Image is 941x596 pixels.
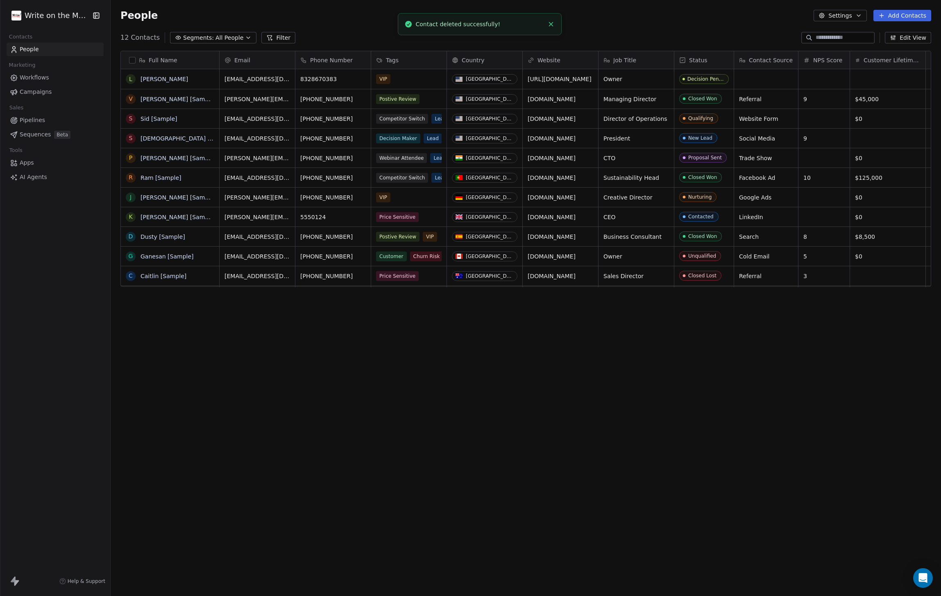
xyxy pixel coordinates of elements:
span: AI Agents [20,173,47,181]
div: G [129,252,133,261]
span: Director of Operations [603,115,669,123]
span: Facebook Ad [739,174,793,182]
span: 12 Contacts [120,33,160,43]
span: Country [462,56,485,64]
span: Contact Source [749,56,793,64]
div: C [129,272,133,280]
span: 9 [803,95,845,103]
span: [PERSON_NAME][EMAIL_ADDRESS][DOMAIN_NAME] [224,193,290,202]
span: [EMAIL_ADDRESS][DOMAIN_NAME] [224,233,290,241]
div: Full Name [121,51,219,69]
div: Closed Won [688,174,717,180]
span: [PHONE_NUMBER] [300,252,366,261]
span: Webinar Attendee [376,153,427,163]
span: Email [234,56,250,64]
a: [DEMOGRAPHIC_DATA] [Sample] [141,135,234,142]
a: [DOMAIN_NAME] [528,155,576,161]
a: [DOMAIN_NAME] [528,116,576,122]
span: CEO [603,213,669,221]
div: Closed Won [688,96,717,102]
span: Trade Show [739,154,793,162]
span: Sales [6,102,27,114]
span: Lead [430,153,449,163]
span: Competitor Switch [376,173,428,183]
span: [PHONE_NUMBER] [300,233,366,241]
span: Google Ads [739,193,793,202]
div: Proposal Sent [688,155,722,161]
span: [PHONE_NUMBER] [300,95,366,103]
span: Referral [739,95,793,103]
div: S [129,114,133,123]
a: [DOMAIN_NAME] [528,174,576,181]
div: Phone Number [295,51,371,69]
span: Tags [386,56,399,64]
button: Add Contacts [873,10,931,21]
div: Status [674,51,734,69]
button: Settings [814,10,866,21]
span: [PHONE_NUMBER] [300,174,366,182]
div: [GEOGRAPHIC_DATA] [466,116,514,122]
div: Country [447,51,522,69]
span: Owner [603,75,669,83]
a: Dusty [Sample] [141,233,185,240]
span: Price Sensitive [376,212,419,222]
span: Job Title [613,56,636,64]
div: [GEOGRAPHIC_DATA] [466,234,514,240]
a: People [7,43,104,56]
a: [DOMAIN_NAME] [528,233,576,240]
a: [PERSON_NAME] [Sample] [141,214,216,220]
span: Segments: [183,34,214,42]
span: Search [739,233,793,241]
span: VIP [376,193,390,202]
span: Price Sensitive [376,271,419,281]
a: [PERSON_NAME] [Sample] [141,96,216,102]
span: Postive Review [376,94,419,104]
span: $45,000 [855,95,921,103]
span: $0 [855,115,921,123]
span: [PERSON_NAME][EMAIL_ADDRESS][DOMAIN_NAME] [224,95,290,103]
span: [PHONE_NUMBER] [300,272,366,280]
div: Contact Source [734,51,798,69]
a: Workflows [7,71,104,84]
a: [PERSON_NAME] [Sample] [141,155,216,161]
span: [EMAIL_ADDRESS][DOMAIN_NAME] [224,174,290,182]
span: [EMAIL_ADDRESS][DOMAIN_NAME] [224,115,290,123]
div: Contacted [688,214,714,220]
div: [GEOGRAPHIC_DATA] [466,175,514,181]
span: VIP [376,74,390,84]
div: [GEOGRAPHIC_DATA] [466,96,514,102]
span: $125,000 [855,174,921,182]
span: Full Name [149,56,177,64]
div: New Lead [688,135,712,141]
span: [EMAIL_ADDRESS][DOMAIN_NAME] [224,252,290,261]
div: Website [523,51,598,69]
span: Lead [424,134,442,143]
span: Competitor Switch [376,114,428,124]
span: [EMAIL_ADDRESS][DOMAIN_NAME] [224,134,290,143]
span: Creative Director [603,193,669,202]
a: Sid [Sample] [141,116,177,122]
span: Sustainability Head [603,174,669,182]
div: NPS Score [798,51,850,69]
span: Referral [739,272,793,280]
span: Lead [431,114,450,124]
div: [GEOGRAPHIC_DATA] [466,155,514,161]
span: Contacts [5,31,36,43]
span: 5 [803,252,845,261]
span: Help & Support [68,578,105,585]
a: [DOMAIN_NAME] [528,96,576,102]
a: [PERSON_NAME] [Sample] [141,194,216,201]
span: Status [689,56,707,64]
span: [PHONE_NUMBER] [300,154,366,162]
div: grid [121,69,220,556]
span: 9 [803,134,845,143]
span: Managing Director [603,95,669,103]
div: [GEOGRAPHIC_DATA] [466,254,514,259]
span: $8,500 [855,233,921,241]
div: [GEOGRAPHIC_DATA] [466,273,514,279]
div: D [129,232,133,241]
a: Campaigns [7,85,104,99]
div: R [129,173,133,182]
span: Lead [431,173,450,183]
span: People [20,45,39,54]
